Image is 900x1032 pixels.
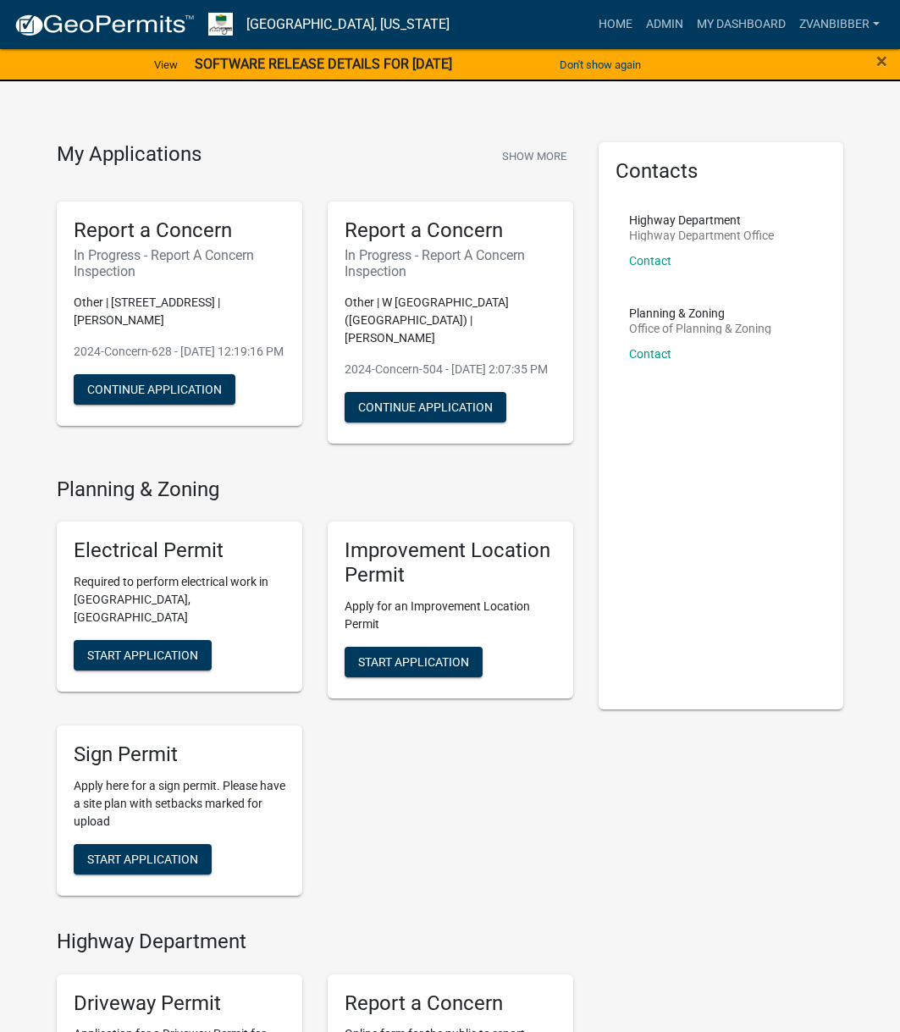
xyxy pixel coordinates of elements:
[345,218,556,243] h5: Report a Concern
[345,991,556,1016] h5: Report a Concern
[345,392,506,422] button: Continue Application
[345,361,556,378] p: 2024-Concern-504 - [DATE] 2:07:35 PM
[345,538,556,588] h5: Improvement Location Permit
[57,477,573,502] h4: Planning & Zoning
[629,323,771,334] p: Office of Planning & Zoning
[74,991,285,1016] h5: Driveway Permit
[629,214,774,226] p: Highway Department
[74,573,285,626] p: Required to perform electrical work in [GEOGRAPHIC_DATA], [GEOGRAPHIC_DATA]
[74,247,285,279] h6: In Progress - Report A Concern Inspection
[553,51,648,79] button: Don't show again
[74,374,235,405] button: Continue Application
[74,742,285,767] h5: Sign Permit
[195,56,452,72] strong: SOFTWARE RELEASE DETAILS FOR [DATE]
[87,852,198,865] span: Start Application
[345,598,556,633] p: Apply for an Improvement Location Permit
[74,640,212,671] button: Start Application
[74,343,285,361] p: 2024-Concern-628 - [DATE] 12:19:16 PM
[358,655,469,669] span: Start Application
[74,218,285,243] h5: Report a Concern
[74,777,285,831] p: Apply here for a sign permit. Please have a site plan with setbacks marked for upload
[147,51,185,79] a: View
[345,247,556,279] h6: In Progress - Report A Concern Inspection
[792,8,886,41] a: zvanbibber
[345,647,483,677] button: Start Application
[690,8,792,41] a: My Dashboard
[639,8,690,41] a: Admin
[74,538,285,563] h5: Electrical Permit
[592,8,639,41] a: Home
[74,844,212,875] button: Start Application
[208,13,233,36] img: Morgan County, Indiana
[616,159,827,184] h5: Contacts
[57,930,573,954] h4: Highway Department
[876,49,887,73] span: ×
[876,51,887,71] button: Close
[629,254,671,268] a: Contact
[495,142,573,170] button: Show More
[74,294,285,329] p: Other | [STREET_ADDRESS] | [PERSON_NAME]
[629,229,774,241] p: Highway Department Office
[345,294,556,347] p: Other | W [GEOGRAPHIC_DATA] ([GEOGRAPHIC_DATA]) | [PERSON_NAME]
[629,347,671,361] a: Contact
[629,307,771,319] p: Planning & Zoning
[57,142,202,168] h4: My Applications
[246,10,450,39] a: [GEOGRAPHIC_DATA], [US_STATE]
[87,648,198,662] span: Start Application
